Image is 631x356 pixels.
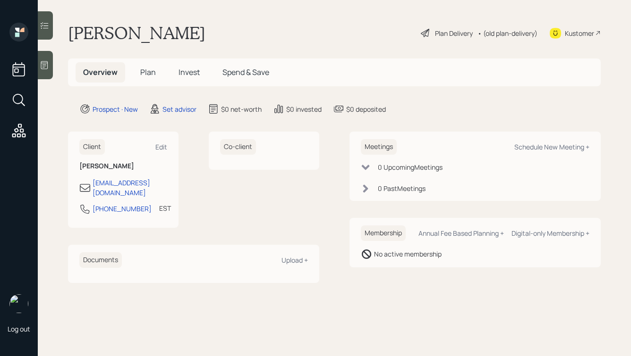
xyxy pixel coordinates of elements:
div: Digital-only Membership + [512,229,589,238]
h1: [PERSON_NAME] [68,23,205,43]
div: No active membership [374,249,442,259]
img: hunter_neumayer.jpg [9,294,28,313]
div: Plan Delivery [435,28,473,38]
div: Prospect · New [93,104,138,114]
h6: Documents [79,252,122,268]
div: $0 invested [286,104,322,114]
div: Kustomer [565,28,594,38]
div: • (old plan-delivery) [478,28,537,38]
h6: Co-client [220,139,256,155]
div: Upload + [281,256,308,265]
h6: Membership [361,225,406,241]
span: Spend & Save [222,67,269,77]
div: Schedule New Meeting + [514,142,589,151]
div: $0 deposited [346,104,386,114]
div: 0 Upcoming Meeting s [378,162,443,172]
div: $0 net-worth [221,104,262,114]
span: Invest [179,67,200,77]
span: Overview [83,67,118,77]
h6: Meetings [361,139,397,155]
h6: [PERSON_NAME] [79,162,167,170]
h6: Client [79,139,105,155]
div: Edit [155,142,167,151]
div: [PHONE_NUMBER] [93,204,152,214]
div: Log out [8,324,30,333]
div: EST [159,203,171,213]
div: Annual Fee Based Planning + [418,229,504,238]
div: Set advisor [162,104,196,114]
span: Plan [140,67,156,77]
div: 0 Past Meeting s [378,183,426,193]
div: [EMAIL_ADDRESS][DOMAIN_NAME] [93,178,167,198]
